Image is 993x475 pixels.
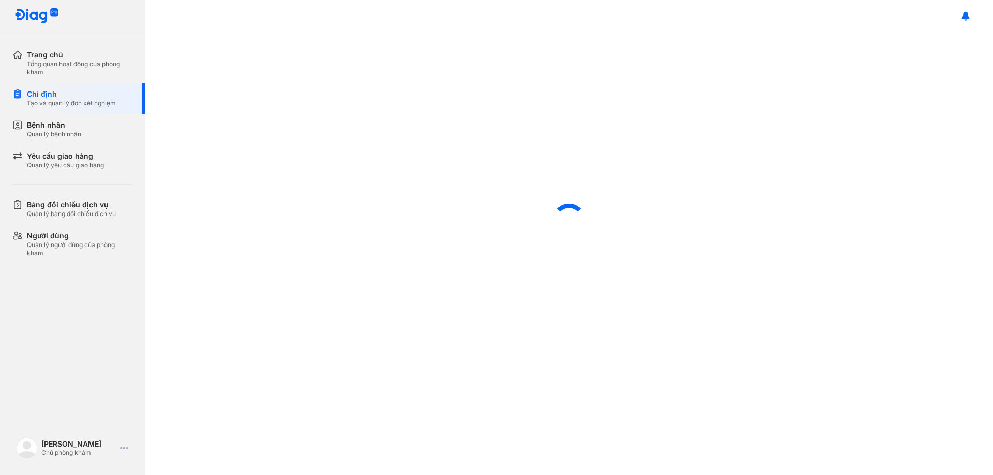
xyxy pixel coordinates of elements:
[27,161,104,170] div: Quản lý yêu cầu giao hàng
[41,439,116,449] div: [PERSON_NAME]
[17,438,37,458] img: logo
[14,8,59,24] img: logo
[27,151,104,161] div: Yêu cầu giao hàng
[27,50,132,60] div: Trang chủ
[27,120,81,130] div: Bệnh nhân
[27,89,116,99] div: Chỉ định
[27,99,116,108] div: Tạo và quản lý đơn xét nghiệm
[27,200,116,210] div: Bảng đối chiếu dịch vụ
[27,241,132,257] div: Quản lý người dùng của phòng khám
[27,130,81,139] div: Quản lý bệnh nhân
[27,231,132,241] div: Người dùng
[41,449,116,457] div: Chủ phòng khám
[27,60,132,76] div: Tổng quan hoạt động của phòng khám
[27,210,116,218] div: Quản lý bảng đối chiếu dịch vụ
